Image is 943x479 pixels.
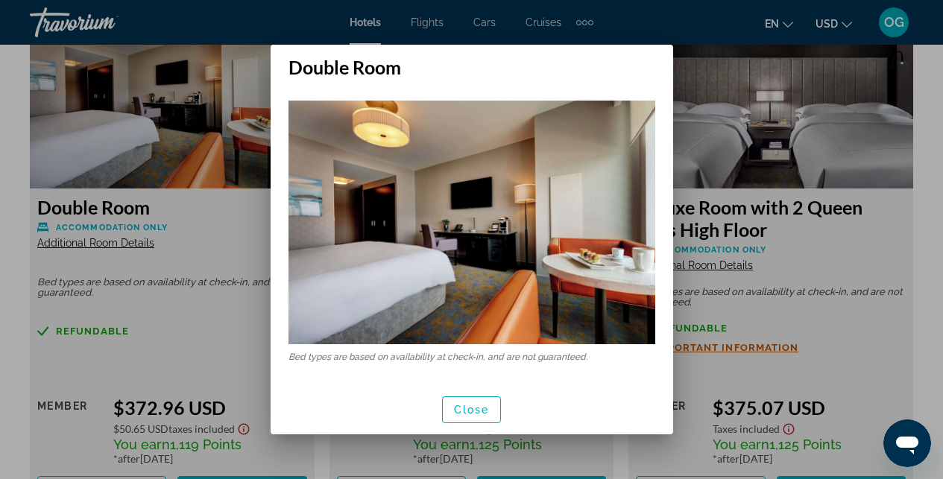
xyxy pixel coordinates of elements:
[288,101,655,345] img: Double Room
[288,352,655,362] p: Bed types are based on availability at check-in, and are not guaranteed.
[454,404,490,416] span: Close
[271,45,673,78] h2: Double Room
[883,419,931,467] iframe: Button to launch messaging window
[442,396,502,423] button: Close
